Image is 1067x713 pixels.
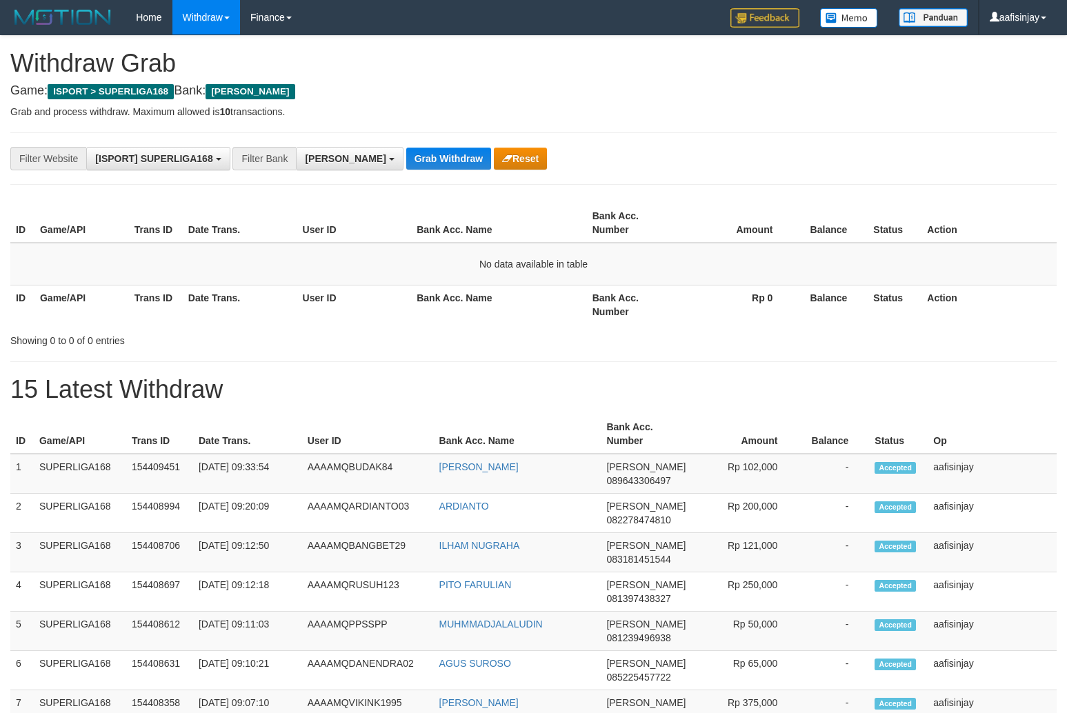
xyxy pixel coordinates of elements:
td: aafisinjay [928,612,1057,651]
a: PITO FARULIAN [439,579,512,590]
td: Rp 200,000 [692,494,799,533]
td: 154408706 [126,533,193,572]
td: No data available in table [10,243,1057,285]
h4: Game: Bank: [10,84,1057,98]
span: Copy 082278474810 to clipboard [606,514,670,525]
th: ID [10,285,34,324]
a: AGUS SUROSO [439,658,511,669]
th: Balance [793,203,868,243]
th: Bank Acc. Name [434,414,601,454]
span: Copy 089643306497 to clipboard [606,475,670,486]
th: Trans ID [126,414,193,454]
a: ILHAM NUGRAHA [439,540,520,551]
td: 5 [10,612,34,651]
th: Date Trans. [183,285,297,324]
td: SUPERLIGA168 [34,533,126,572]
th: Op [928,414,1057,454]
span: Copy 081397438327 to clipboard [606,593,670,604]
th: Game/API [34,285,129,324]
th: Bank Acc. Name [411,285,587,324]
span: [PERSON_NAME] [606,619,686,630]
td: AAAAMQDANENDRA02 [302,651,434,690]
th: Bank Acc. Number [601,414,691,454]
td: aafisinjay [928,651,1057,690]
span: [PERSON_NAME] [206,84,295,99]
td: 154408631 [126,651,193,690]
img: Feedback.jpg [730,8,799,28]
td: [DATE] 09:20:09 [193,494,302,533]
th: Bank Acc. Number [587,203,681,243]
div: Showing 0 to 0 of 0 entries [10,328,435,348]
td: 4 [10,572,34,612]
th: Rp 0 [681,285,794,324]
span: Accepted [875,541,916,552]
td: 154408697 [126,572,193,612]
th: Bank Acc. Number [587,285,681,324]
button: [PERSON_NAME] [296,147,403,170]
th: Trans ID [129,203,183,243]
td: 154408612 [126,612,193,651]
span: [PERSON_NAME] [305,153,386,164]
th: Bank Acc. Name [411,203,587,243]
div: Filter Website [10,147,86,170]
td: Rp 250,000 [692,572,799,612]
th: Action [921,285,1057,324]
td: [DATE] 09:12:18 [193,572,302,612]
span: [PERSON_NAME] [606,461,686,472]
span: Accepted [875,659,916,670]
span: [PERSON_NAME] [606,501,686,512]
td: aafisinjay [928,572,1057,612]
td: Rp 102,000 [692,454,799,494]
img: Button%20Memo.svg [820,8,878,28]
td: SUPERLIGA168 [34,572,126,612]
span: Accepted [875,501,916,513]
img: panduan.png [899,8,968,27]
button: [ISPORT] SUPERLIGA168 [86,147,230,170]
th: Amount [692,414,799,454]
td: 154409451 [126,454,193,494]
td: - [798,651,869,690]
td: - [798,454,869,494]
span: [PERSON_NAME] [606,579,686,590]
th: Balance [793,285,868,324]
td: Rp 50,000 [692,612,799,651]
span: Accepted [875,462,916,474]
a: MUHMMADJALALUDIN [439,619,543,630]
td: [DATE] 09:33:54 [193,454,302,494]
th: Date Trans. [193,414,302,454]
span: ISPORT > SUPERLIGA168 [48,84,174,99]
td: AAAAMQARDIANTO03 [302,494,434,533]
td: - [798,572,869,612]
td: 154408994 [126,494,193,533]
td: - [798,612,869,651]
td: SUPERLIGA168 [34,454,126,494]
td: SUPERLIGA168 [34,651,126,690]
td: aafisinjay [928,533,1057,572]
a: [PERSON_NAME] [439,697,519,708]
span: [PERSON_NAME] [606,540,686,551]
span: Accepted [875,619,916,631]
td: 6 [10,651,34,690]
span: Copy 083181451544 to clipboard [606,554,670,565]
span: Copy 085225457722 to clipboard [606,672,670,683]
td: 2 [10,494,34,533]
th: Balance [798,414,869,454]
th: User ID [297,285,412,324]
strong: 10 [219,106,230,117]
h1: 15 Latest Withdraw [10,376,1057,403]
th: User ID [297,203,412,243]
td: 3 [10,533,34,572]
td: SUPERLIGA168 [34,612,126,651]
td: AAAAMQBUDAK84 [302,454,434,494]
td: SUPERLIGA168 [34,494,126,533]
img: MOTION_logo.png [10,7,115,28]
a: ARDIANTO [439,501,489,512]
td: AAAAMQRUSUH123 [302,572,434,612]
th: Game/API [34,414,126,454]
td: aafisinjay [928,454,1057,494]
th: User ID [302,414,434,454]
td: [DATE] 09:12:50 [193,533,302,572]
th: Amount [681,203,794,243]
td: [DATE] 09:11:03 [193,612,302,651]
p: Grab and process withdraw. Maximum allowed is transactions. [10,105,1057,119]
